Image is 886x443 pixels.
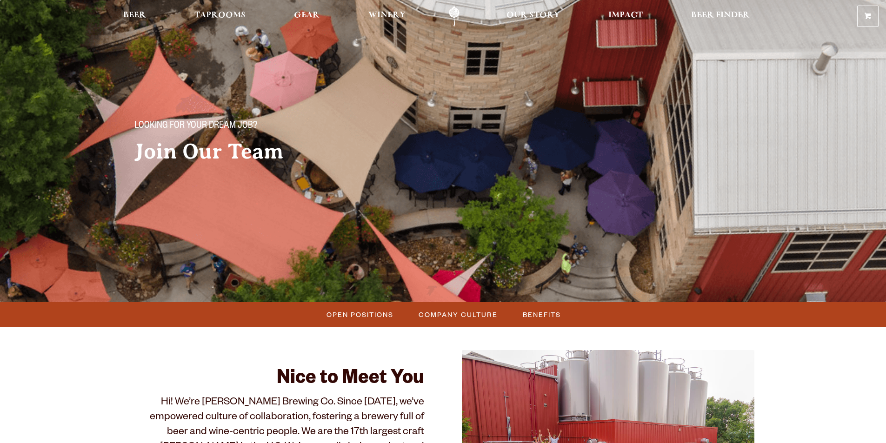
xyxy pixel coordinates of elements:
span: Winery [368,12,406,19]
span: Our Story [506,12,560,19]
a: Our Story [500,6,566,27]
h2: Join Our Team [134,140,425,163]
span: Beer [123,12,146,19]
span: Looking for your dream job? [134,120,257,132]
span: Gear [294,12,320,19]
a: Beer Finder [685,6,756,27]
a: Winery [362,6,412,27]
a: Odell Home [437,6,472,27]
span: Benefits [523,308,561,321]
a: Impact [602,6,649,27]
span: Open Positions [326,308,393,321]
a: Beer [117,6,152,27]
span: Beer Finder [691,12,750,19]
a: Company Culture [413,308,502,321]
a: Taprooms [188,6,252,27]
a: Open Positions [321,308,398,321]
span: Taprooms [194,12,246,19]
a: Gear [288,6,326,27]
a: Benefits [517,308,566,321]
span: Company Culture [419,308,498,321]
span: Impact [608,12,643,19]
h2: Nice to Meet You [132,369,425,391]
